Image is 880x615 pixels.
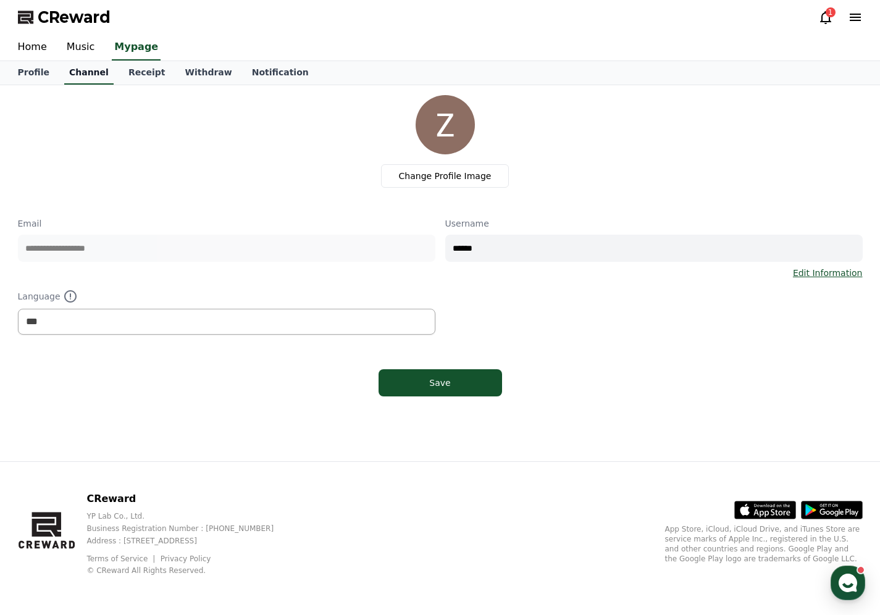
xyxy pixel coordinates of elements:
[82,391,159,422] a: Messages
[38,7,111,27] span: CReward
[818,10,833,25] a: 1
[86,536,293,546] p: Address : [STREET_ADDRESS]
[403,377,477,389] div: Save
[665,524,863,564] p: App Store, iCloud, iCloud Drive, and iTunes Store are service marks of Apple Inc., registered in ...
[18,7,111,27] a: CReward
[416,95,475,154] img: profile_image
[86,511,293,521] p: YP Lab Co., Ltd.
[57,35,105,61] a: Music
[793,267,863,279] a: Edit Information
[8,35,57,61] a: Home
[18,289,435,304] p: Language
[86,566,293,575] p: © CReward All Rights Reserved.
[242,61,319,85] a: Notification
[31,410,53,420] span: Home
[86,492,293,506] p: CReward
[119,61,175,85] a: Receipt
[161,554,211,563] a: Privacy Policy
[159,391,237,422] a: Settings
[175,61,241,85] a: Withdraw
[86,554,157,563] a: Terms of Service
[103,411,139,420] span: Messages
[381,164,509,188] label: Change Profile Image
[64,61,114,85] a: Channel
[183,410,213,420] span: Settings
[86,524,293,533] p: Business Registration Number : [PHONE_NUMBER]
[8,61,59,85] a: Profile
[4,391,82,422] a: Home
[112,35,161,61] a: Mypage
[826,7,836,17] div: 1
[445,217,863,230] p: Username
[379,369,502,396] button: Save
[18,217,435,230] p: Email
